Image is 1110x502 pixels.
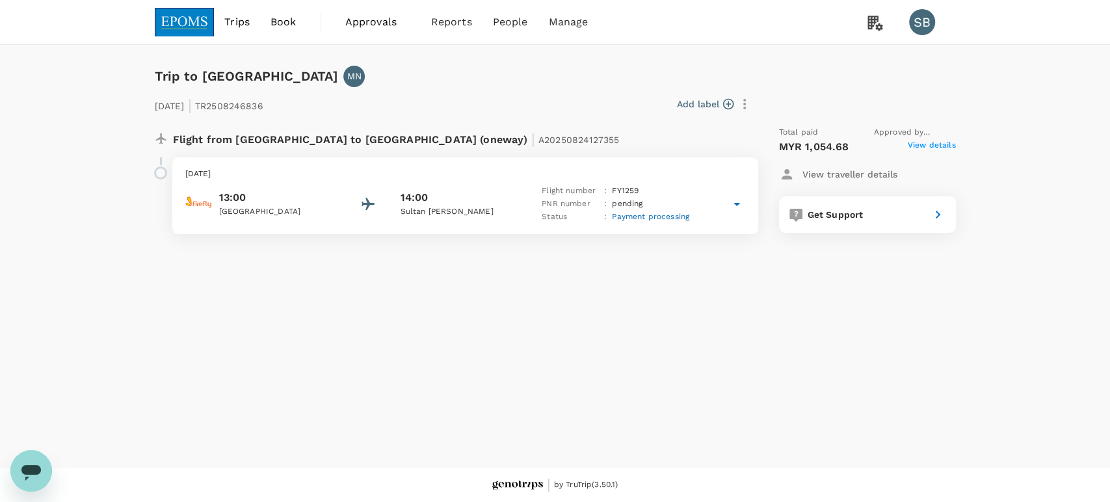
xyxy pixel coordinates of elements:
button: Add label [677,98,733,111]
span: Approvals [345,14,410,30]
span: Manage [548,14,588,30]
p: MN [347,70,362,83]
div: SB [909,9,935,35]
p: Flight from [GEOGRAPHIC_DATA] to [GEOGRAPHIC_DATA] (oneway) [173,126,620,150]
img: firefly [185,189,211,215]
span: Approved by [874,126,956,139]
img: Genotrips - EPOMS [492,481,543,490]
p: pending [612,198,642,211]
button: View traveller details [779,163,897,186]
span: Trips [224,14,250,30]
span: | [531,130,535,148]
p: MYR 1,054.68 [779,139,849,155]
span: Payment processing [612,212,689,221]
p: 13:00 [219,190,336,205]
span: People [493,14,528,30]
span: Book [271,14,297,30]
h6: Trip to [GEOGRAPHIC_DATA] [155,66,339,86]
p: FY 1259 [612,185,639,198]
span: View details [908,139,956,155]
span: | [188,96,192,114]
p: [GEOGRAPHIC_DATA] [219,205,336,218]
p: : [604,198,607,211]
p: PNR number [542,198,599,211]
p: [DATE] TR2508246836 [155,92,263,116]
p: : [604,185,607,198]
p: 14:00 [401,190,429,205]
span: Total paid [779,126,819,139]
span: Get Support [808,209,864,220]
p: View traveller details [802,168,897,181]
span: by TruTrip ( 3.50.1 ) [554,479,618,492]
span: Reports [431,14,472,30]
p: : [604,211,607,224]
p: Status [542,211,599,224]
p: Sultan [PERSON_NAME] [401,205,518,218]
p: [DATE] [185,168,745,181]
span: A20250824127355 [538,135,619,145]
iframe: Button to launch messaging window [10,450,52,492]
img: EPOMS SDN BHD [155,8,215,36]
p: Flight number [542,185,599,198]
